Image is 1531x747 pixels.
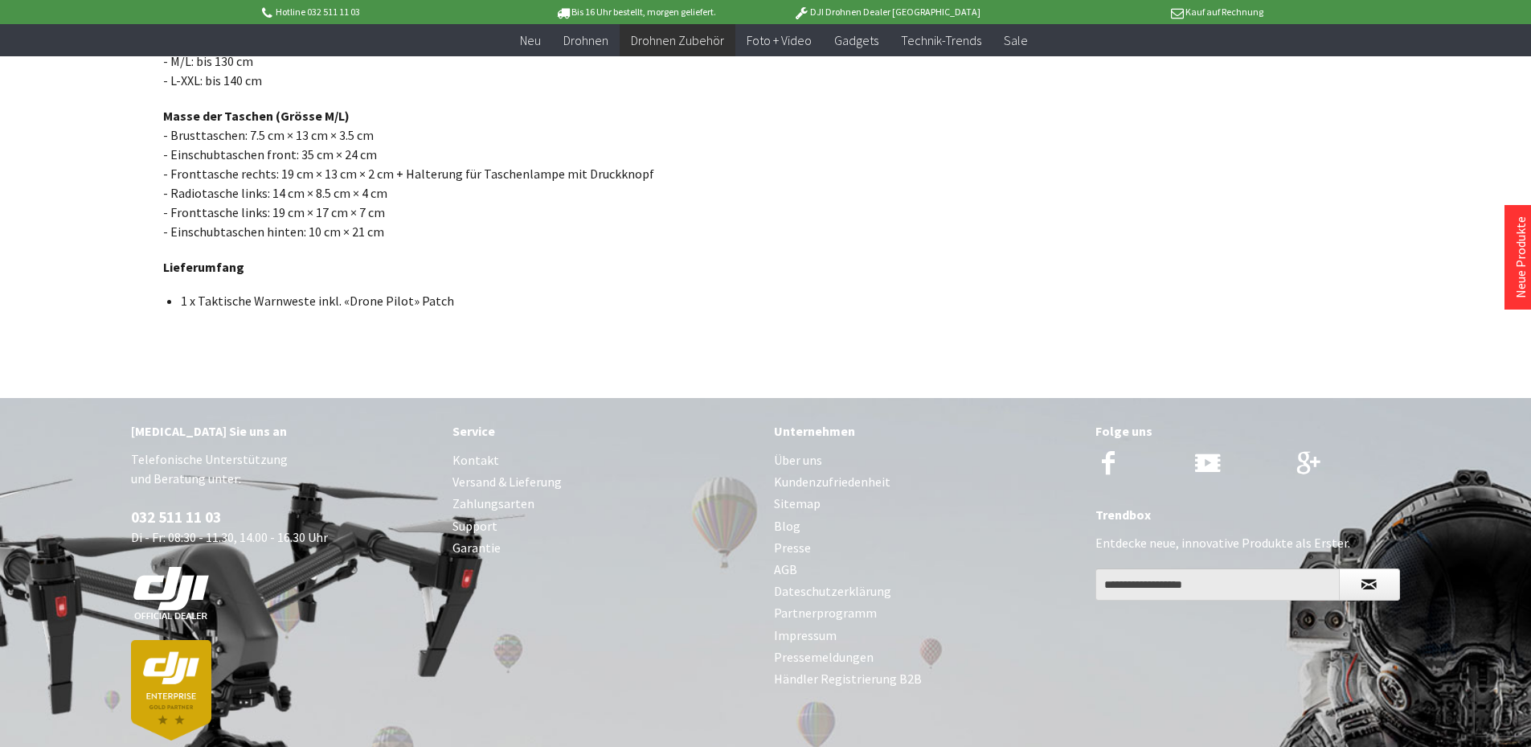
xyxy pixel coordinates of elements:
[774,559,1079,581] a: AGB
[774,421,1079,441] div: Unternehmen
[761,2,1012,22] p: DJI Drohnen Dealer [GEOGRAPHIC_DATA]
[1095,533,1401,552] p: Entdecke neue, innovative Produkte als Erster.
[131,449,436,741] p: Telefonische Unterstützung und Beratung unter: Di - Fr: 08:30 - 11.30, 14.00 - 16.30 Uhr
[747,32,812,48] span: Foto + Video
[993,24,1039,57] a: Sale
[510,2,761,22] p: Bis 16 Uhr bestellt, morgen geliefert.
[620,24,735,57] a: Drohnen Zubehör
[1004,32,1028,48] span: Sale
[452,449,758,471] a: Kontakt
[774,646,1079,668] a: Pressemeldungen
[774,493,1079,515] a: Sitemap
[520,32,541,48] span: Neu
[163,259,244,275] strong: Lieferumfang
[563,32,608,48] span: Drohnen
[834,32,878,48] span: Gadgets
[181,293,849,309] li: 1 x Taktische Warnweste inkl. «Drone Pilot» Patch
[774,449,1079,471] a: Über uns
[901,32,981,48] span: Technik-Trends
[774,471,1079,493] a: Kundenzufriedenheit
[260,2,510,22] p: Hotline 032 511 11 03
[1095,568,1340,601] input: Ihre E-Mail Adresse
[774,625,1079,646] a: Impressum
[774,668,1079,690] a: Händler Registrierung B2B
[552,24,620,57] a: Drohnen
[1095,421,1401,441] div: Folge uns
[452,537,758,559] a: Garantie
[1339,568,1400,601] button: Newsletter abonnieren
[131,421,436,441] div: [MEDICAL_DATA] Sie uns an
[823,24,890,57] a: Gadgets
[131,566,211,621] img: white-dji-schweiz-logo-official_140x140.png
[774,581,1079,602] a: Dateschutzerklärung
[735,24,823,57] a: Foto + Video
[509,24,552,57] a: Neu
[452,471,758,493] a: Versand & Lieferung
[452,493,758,515] a: Zahlungsarten
[163,106,862,241] p: - Brusttaschen: 7.5 cm × 13 cm × 3.5 cm - Einschubtaschen front: 35 cm × 24 cm - Fronttasche rech...
[774,537,1079,559] a: Presse
[774,515,1079,537] a: Blog
[131,640,211,741] img: dji-partner-enterprise_goldLoJgYOWPUIEBO.png
[452,421,758,441] div: Service
[1513,216,1529,298] a: Neue Produkte
[1013,2,1263,22] p: Kauf auf Rechnung
[131,507,221,527] a: 032 511 11 03
[631,32,724,48] span: Drohnen Zubehör
[890,24,993,57] a: Technik-Trends
[1095,504,1401,525] div: Trendbox
[163,108,350,124] strong: Masse der Taschen (Grösse M/L)
[452,515,758,537] a: Support
[774,602,1079,624] a: Partnerprogramm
